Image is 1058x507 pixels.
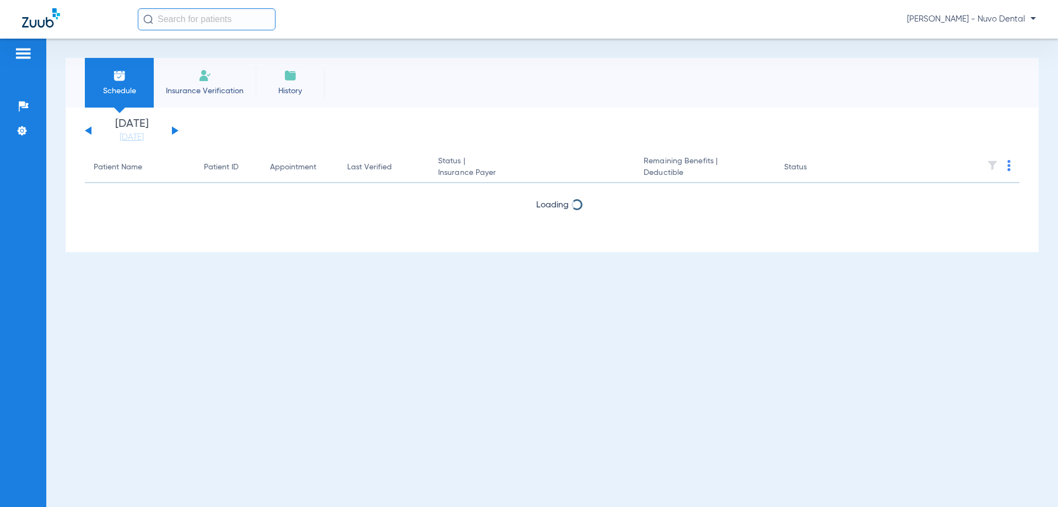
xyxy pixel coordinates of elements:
[99,132,165,143] a: [DATE]
[347,162,392,173] div: Last Verified
[162,86,247,97] span: Insurance Verification
[987,160,998,171] img: filter.svg
[284,69,297,82] img: History
[429,152,635,183] th: Status |
[143,14,153,24] img: Search Icon
[22,8,60,28] img: Zuub Logo
[635,152,775,183] th: Remaining Benefits |
[94,162,186,173] div: Patient Name
[99,119,165,143] li: [DATE]
[14,47,32,60] img: hamburger-icon
[198,69,212,82] img: Manual Insurance Verification
[270,162,316,173] div: Appointment
[438,167,626,179] span: Insurance Payer
[536,201,569,210] span: Loading
[264,86,316,97] span: History
[204,162,239,173] div: Patient ID
[93,86,145,97] span: Schedule
[347,162,420,173] div: Last Verified
[1007,160,1011,171] img: group-dot-blue.svg
[907,14,1036,25] span: [PERSON_NAME] - Nuvo Dental
[775,152,850,183] th: Status
[270,162,330,173] div: Appointment
[138,8,276,30] input: Search for patients
[113,69,126,82] img: Schedule
[94,162,142,173] div: Patient Name
[204,162,252,173] div: Patient ID
[644,167,766,179] span: Deductible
